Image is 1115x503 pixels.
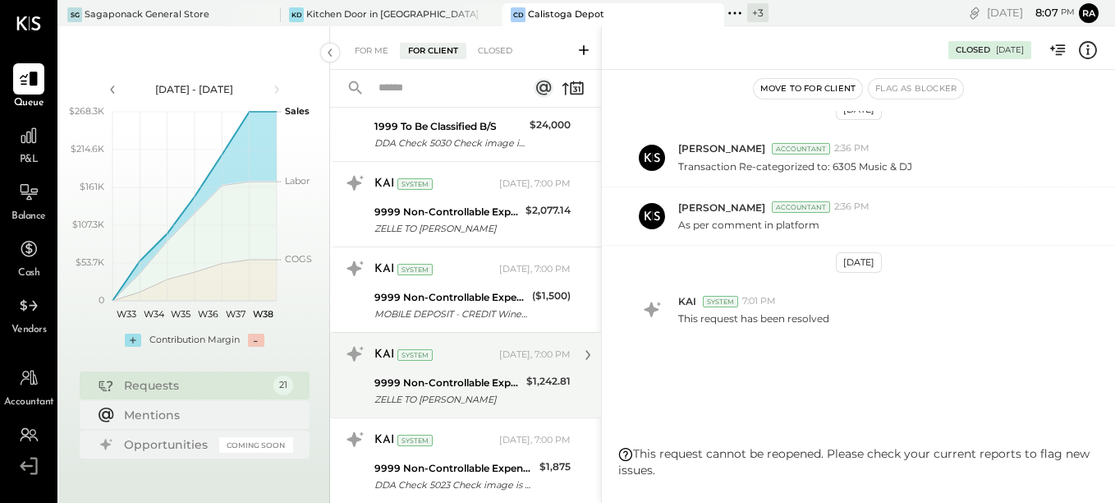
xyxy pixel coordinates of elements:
div: [DATE] [996,44,1024,56]
div: ($1,500) [532,288,571,304]
span: 2:36 PM [834,142,870,155]
div: DDA Check 5030 Check image is not available. [374,135,525,151]
text: Labor [285,175,310,187]
div: Coming Soon [219,437,293,453]
div: Closed [470,43,521,59]
div: 21 [273,376,293,395]
div: [DATE], 7:00 PM [499,434,571,447]
div: $1,242.81 [526,373,571,390]
div: Contribution Margin [149,334,240,347]
a: P&L [1,120,57,168]
div: System [397,435,433,446]
div: KAI [374,432,394,449]
div: Sagaponack General Store [85,8,209,21]
text: $107.3K [72,219,104,230]
div: ZELLE TO [PERSON_NAME] [374,220,521,237]
div: KAI [374,176,394,192]
div: Accountant [772,143,830,155]
span: Queue [14,96,44,111]
div: KAI [374,261,394,278]
text: W36 [198,308,218,320]
div: Opportunities [124,436,211,453]
div: CD [511,7,525,22]
div: 9999 Non-Controllable Expenses:Other Expenses:To Be Classified P&L [374,204,521,220]
text: W38 [252,308,273,320]
text: $268.3K [69,105,104,117]
text: W37 [226,308,245,320]
a: Accountant [1,362,57,410]
div: MOBILE DEPOSIT - CREDIT Winery Invoice Deposit (Need Customer Details) [374,306,527,322]
div: For Me [346,43,397,59]
text: W33 [116,308,135,320]
div: System [703,296,738,307]
div: System [397,178,433,190]
div: 9999 Non-Controllable Expenses:Other Expenses:To Be Classified P&L [374,375,521,391]
div: $1,875 [539,459,571,475]
p: Transaction Re-categorized to: 6305 Music & DJ [678,159,912,173]
span: Accountant [4,395,54,410]
text: W35 [171,308,190,320]
a: Teams [1,419,57,467]
div: System [397,264,433,275]
button: Ra [1079,3,1099,23]
text: Sales [285,105,310,117]
span: 2:36 PM [834,201,870,214]
div: DDA Check 5023 Check image is not available. [374,477,535,493]
p: This request has been resolved [678,311,829,325]
button: Move to for client [754,79,863,99]
div: ZELLE TO [PERSON_NAME] [374,391,521,408]
text: $161K [80,181,104,192]
div: Accountant [772,201,830,213]
span: 8 : 07 [1026,5,1058,21]
a: Balance [1,177,57,224]
span: [PERSON_NAME] [678,141,765,155]
span: 7:01 PM [742,295,776,308]
div: Kitchen Door in [GEOGRAPHIC_DATA] [306,8,478,21]
div: [DATE] - [DATE] [125,82,264,96]
text: $214.6K [71,143,104,155]
text: W34 [143,308,164,320]
text: COGS [285,253,312,265]
div: Calistoga Depot [528,8,604,21]
span: KAI [678,294,696,308]
div: $24,000 [530,117,571,133]
div: - [248,334,264,347]
div: 9999 Non-Controllable Expenses:Other Expenses:To Be Classified P&L [374,289,527,306]
button: Flag as Blocker [869,79,963,99]
div: For Client [400,43,466,59]
div: SG [67,7,82,22]
div: System [397,349,433,361]
div: copy link [966,4,983,21]
div: 9999 Non-Controllable Expenses:Other Expenses:To Be Classified P&L [374,460,535,477]
div: KAI [374,347,394,363]
span: Teams [16,452,43,467]
a: Queue [1,63,57,111]
div: [DATE], 7:00 PM [499,178,571,191]
span: Vendors [11,323,47,338]
text: $53.7K [76,256,104,268]
div: + [125,334,141,347]
div: Requests [124,377,265,394]
span: Cash [18,266,39,281]
span: Balance [11,210,46,224]
div: Mentions [124,407,285,423]
div: [DATE] [987,5,1075,21]
div: [DATE] [836,252,882,273]
div: [DATE], 7:00 PM [499,263,571,276]
span: [PERSON_NAME] [678,201,765,215]
span: P&L [20,153,39,168]
div: KD [289,7,304,22]
div: + 3 [747,3,769,22]
div: [DATE], 7:00 PM [499,348,571,362]
text: 0 [99,294,104,306]
span: pm [1061,7,1075,18]
div: 1999 To Be Classified B/S [374,118,525,135]
div: Closed [956,44,990,56]
a: Vendors [1,290,57,338]
p: As per comment in platform [678,218,819,232]
a: Cash [1,233,57,281]
div: $2,077.14 [525,202,571,219]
